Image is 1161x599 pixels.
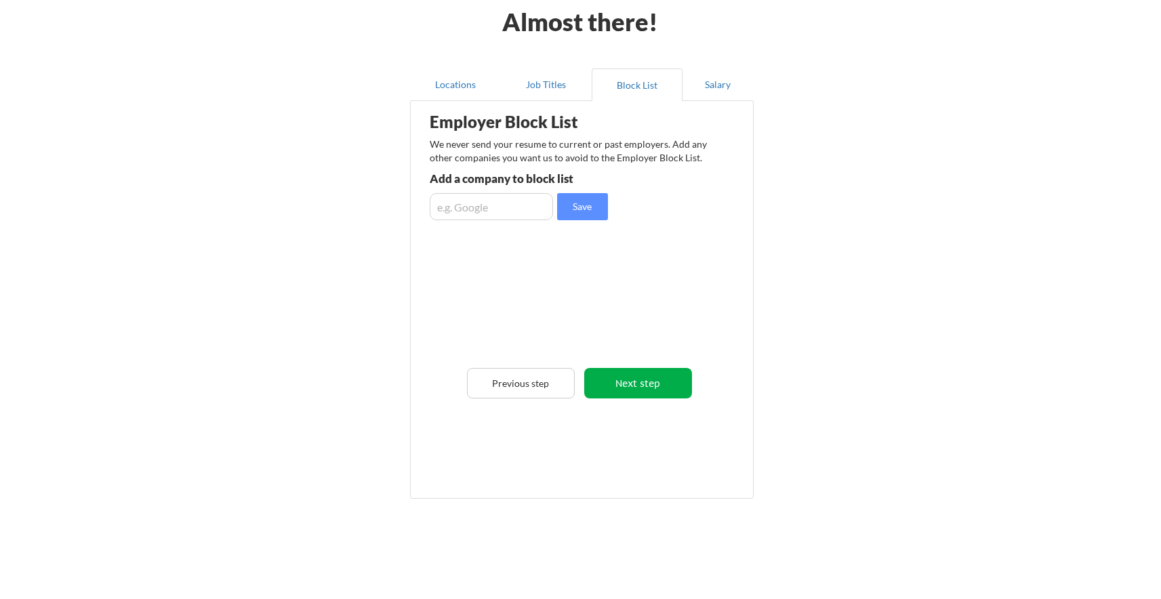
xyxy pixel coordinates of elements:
button: Salary [683,68,754,101]
div: We never send your resume to current or past employers. Add any other companies you want us to av... [430,138,715,164]
button: Block List [592,68,683,101]
div: Add a company to block list [430,173,628,184]
input: e.g. Google [430,193,553,220]
button: Locations [410,68,501,101]
button: Previous step [467,368,575,398]
div: Employer Block List [430,114,643,130]
button: Save [557,193,608,220]
button: Job Titles [501,68,592,101]
div: Almost there! [485,9,674,34]
button: Next step [584,368,692,398]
